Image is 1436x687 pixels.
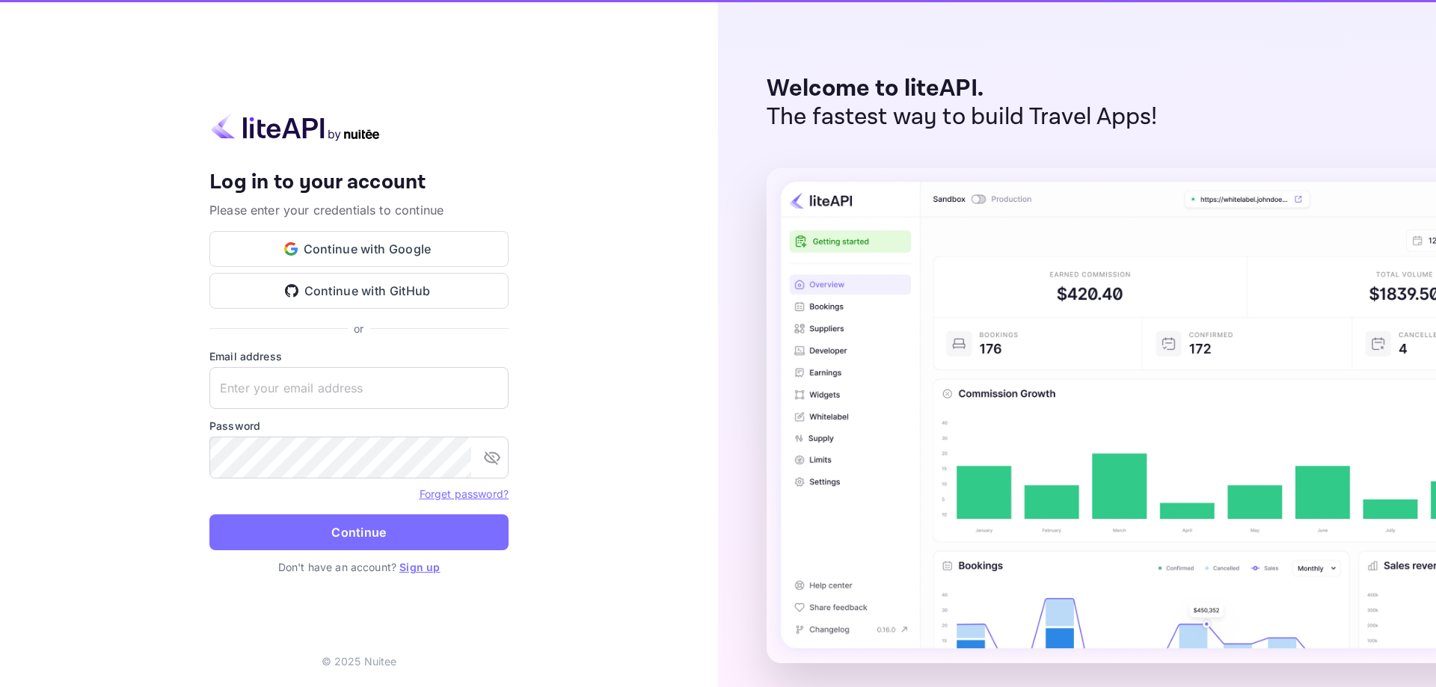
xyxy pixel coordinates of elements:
[354,321,363,336] p: or
[420,486,509,501] a: Forget password?
[399,561,440,573] a: Sign up
[477,443,507,472] button: toggle password visibility
[209,418,509,434] label: Password
[209,514,509,550] button: Continue
[767,103,1158,132] p: The fastest way to build Travel Apps!
[322,653,397,669] p: © 2025 Nuitee
[209,559,509,575] p: Don't have an account?
[209,273,509,309] button: Continue with GitHub
[420,487,509,500] a: Forget password?
[767,75,1158,103] p: Welcome to liteAPI.
[209,201,509,219] p: Please enter your credentials to continue
[209,170,509,196] h4: Log in to your account
[209,231,509,267] button: Continue with Google
[209,348,509,364] label: Email address
[209,367,509,409] input: Enter your email address
[209,112,381,141] img: liteapi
